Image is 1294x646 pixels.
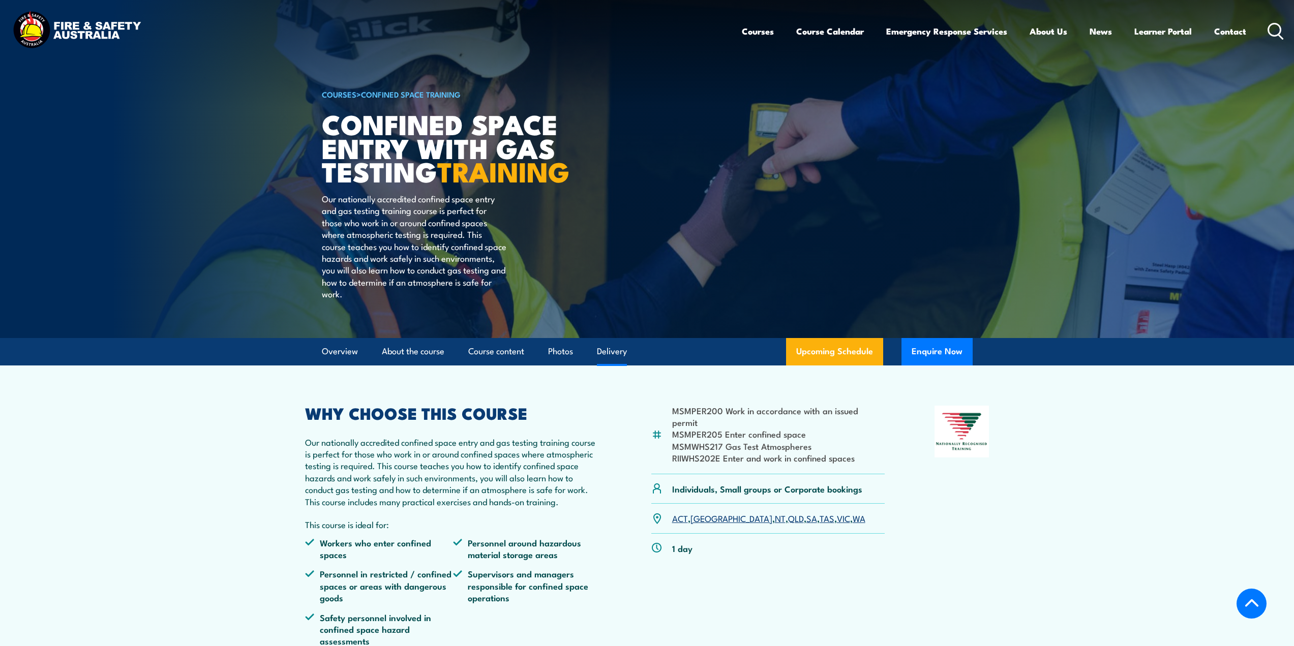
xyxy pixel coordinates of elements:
a: Delivery [597,338,627,365]
a: Overview [322,338,358,365]
p: Our nationally accredited confined space entry and gas testing training course is perfect for tho... [305,436,602,507]
p: This course is ideal for: [305,518,602,530]
strong: TRAINING [437,149,569,192]
h6: > [322,88,573,100]
li: Personnel in restricted / confined spaces or areas with dangerous goods [305,568,454,603]
h2: WHY CHOOSE THIS COURSE [305,406,602,420]
p: , , , , , , , [672,512,865,524]
a: Confined Space Training [361,88,461,100]
button: Enquire Now [901,338,973,365]
a: About the course [382,338,444,365]
a: SA [806,512,817,524]
a: Courses [742,18,774,45]
a: News [1090,18,1112,45]
p: Individuals, Small groups or Corporate bookings [672,483,862,495]
li: MSMPER205 Enter confined space [672,428,885,440]
a: QLD [788,512,804,524]
li: Supervisors and managers responsible for confined space operations [453,568,601,603]
a: [GEOGRAPHIC_DATA] [690,512,772,524]
a: Course Calendar [796,18,864,45]
a: Upcoming Schedule [786,338,883,365]
a: Learner Portal [1134,18,1192,45]
a: WA [853,512,865,524]
li: MSMPER200 Work in accordance with an issued permit [672,405,885,428]
h1: Confined Space Entry with Gas Testing [322,112,573,183]
a: VIC [837,512,850,524]
a: ACT [672,512,688,524]
a: Course content [468,338,524,365]
p: 1 day [672,542,693,554]
li: MSMWHS217 Gas Test Atmospheres [672,440,885,452]
a: Emergency Response Services [886,18,1007,45]
img: Nationally Recognised Training logo. [935,406,989,457]
a: TAS [820,512,834,524]
a: Photos [548,338,573,365]
li: RIIWHS202E Enter and work in confined spaces [672,452,885,464]
p: Our nationally accredited confined space entry and gas testing training course is perfect for tho... [322,193,507,300]
li: Workers who enter confined spaces [305,537,454,561]
li: Personnel around hazardous material storage areas [453,537,601,561]
a: Contact [1214,18,1246,45]
a: About Us [1030,18,1067,45]
a: COURSES [322,88,356,100]
a: NT [775,512,786,524]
